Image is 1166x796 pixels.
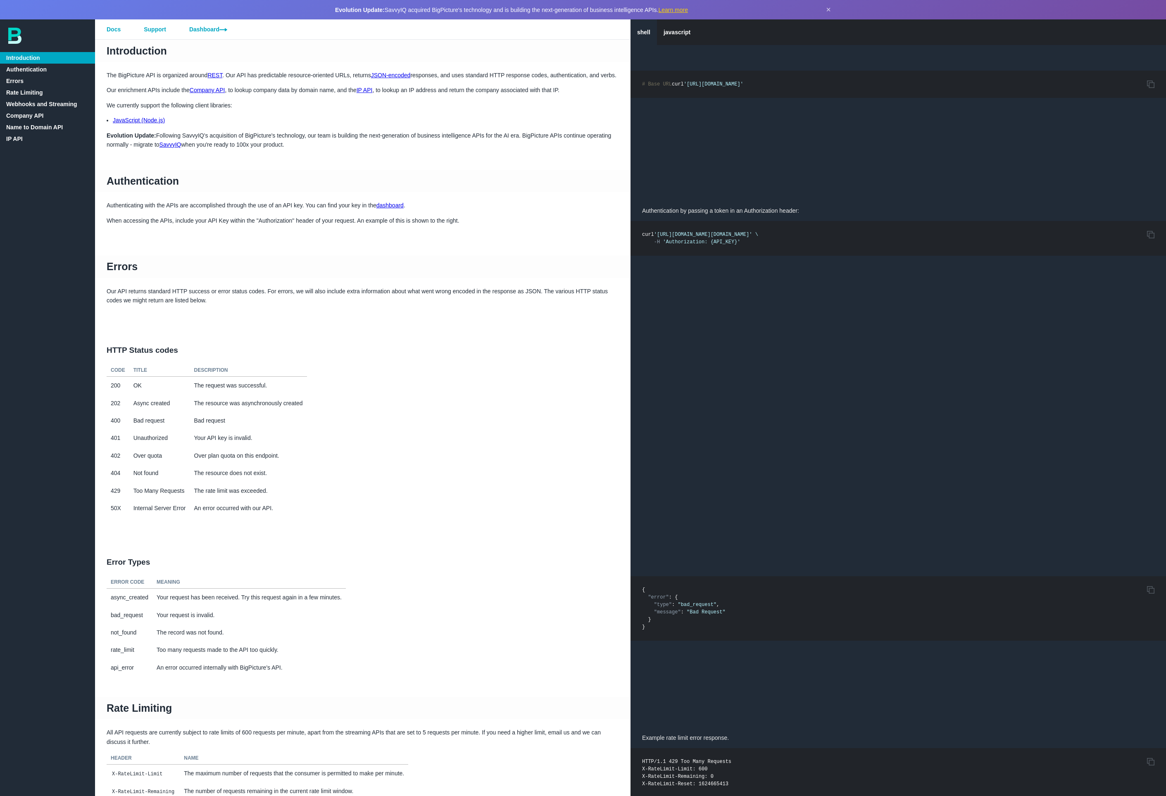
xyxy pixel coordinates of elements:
[132,19,178,39] a: Support
[190,364,307,377] th: Description
[642,587,645,593] span: {
[107,624,152,641] td: not_found
[95,131,631,150] p: Following SavvyIQ's acquisition of BigPicture's technology, our team is building the next-generat...
[654,239,660,245] span: -H
[111,770,164,778] code: X-RateLimit-Limit
[152,576,346,589] th: Meaning
[95,101,631,110] p: We currently support the following client libraries:
[190,482,307,499] td: The rate limit was exceeded.
[654,232,752,238] span: '[URL][DOMAIN_NAME][DOMAIN_NAME]'
[129,429,190,447] td: Unauthorized
[95,216,631,225] p: When accessing the APIs, include your API Key within the "Authorization" header of your request. ...
[642,759,731,787] code: HTTP/1.1 429 Too Many Requests X-RateLimit-Limit: 600 X-RateLimit-Remaining: 0 X-RateLimit-Reset:...
[129,377,190,394] td: OK
[687,609,726,615] span: "Bad Request"
[129,499,190,517] td: Internal Server Error
[8,28,21,44] img: bp-logo-B-teal.svg
[152,659,346,676] td: An error occurred internally with BigPicture's API.
[684,81,743,87] span: '[URL][DOMAIN_NAME]'
[107,576,152,589] th: Error Code
[95,697,631,719] h1: Rate Limiting
[107,447,129,464] td: 402
[755,232,758,238] span: \
[190,429,307,447] td: Your API key is invalid.
[107,132,156,139] strong: Evolution Update:
[129,464,190,482] td: Not found
[95,337,631,365] h2: HTTP Status codes
[190,464,307,482] td: The resource does not exist.
[631,728,1166,748] p: Example rate limit error response.
[678,602,716,608] span: "bad_request"
[129,482,190,499] td: Too Many Requests
[642,81,672,87] span: # Base URL
[357,87,373,93] a: IP API
[648,594,669,600] span: "error"
[669,594,672,600] span: :
[642,624,645,630] span: }
[642,81,743,87] code: curl
[190,447,307,464] td: Over plan quota on this endpoint.
[190,377,307,394] td: The request was successful.
[107,752,180,765] th: Header
[642,232,758,245] code: curl
[107,412,129,429] td: 400
[107,377,129,394] td: 200
[95,548,631,576] h2: Error Types
[826,5,831,14] button: Dismiss announcement
[107,464,129,482] td: 404
[159,141,181,148] a: SavvyIQ
[129,412,190,429] td: Bad request
[190,412,307,429] td: Bad request
[180,765,408,782] td: The maximum number of requests that the consumer is permitted to make per minute.
[654,602,672,608] span: "type"
[178,19,239,39] a: Dashboard
[129,447,190,464] td: Over quota
[95,86,631,95] p: Our enrichment APIs include the , to lookup company data by domain name, and the , to lookup an I...
[335,7,688,13] span: SavvyIQ acquired BigPicture's technology and is building the next-generation of business intellig...
[180,752,408,765] th: Name
[657,19,697,45] a: javascript
[129,364,190,377] th: Title
[152,641,346,658] td: Too many requests made to the API too quickly.
[207,72,222,78] a: REST
[107,641,152,658] td: rate_limit
[716,602,719,608] span: ,
[335,7,385,13] strong: Evolution Update:
[107,482,129,499] td: 429
[152,606,346,624] td: Your request is invalid.
[95,201,631,210] p: Authenticating with the APIs are accomplished through the use of an API key. You can find your ke...
[658,7,688,13] a: Learn more
[95,256,631,278] h1: Errors
[95,170,631,192] h1: Authentication
[663,239,740,245] span: 'Authorization: {API_KEY}'
[111,788,176,796] code: X-RateLimit-Remaining
[648,617,651,623] span: }
[371,72,411,78] a: JSON-encoded
[152,589,346,606] td: Your request has been received. Try this request again in a few minutes.
[107,499,129,517] td: 50X
[95,71,631,80] p: The BigPicture API is organized around . Our API has predictable resource-oriented URLs, returns ...
[675,594,678,600] span: {
[654,609,681,615] span: "message"
[95,40,631,62] h1: Introduction
[113,117,165,124] a: JavaScript (Node.js)
[190,499,307,517] td: An error occurred with our API.
[107,364,129,377] th: Code
[95,19,132,39] a: Docs
[672,602,675,608] span: :
[631,201,1166,221] p: Authentication by passing a token in an Authorization header:
[107,394,129,412] td: 202
[152,624,346,641] td: The record was not found.
[107,659,152,676] td: api_error
[190,394,307,412] td: The resource was asynchronously created
[95,287,631,305] p: Our API returns standard HTTP success or error status codes. For errors, we will also include ext...
[107,589,152,606] td: async_created
[95,728,631,746] p: All API requests are currently subject to rate limits of 600 requests per minute, apart from the ...
[107,429,129,447] td: 401
[376,202,404,209] a: dashboard
[190,87,225,93] a: Company API
[681,609,684,615] span: :
[107,606,152,624] td: bad_request
[129,394,190,412] td: Async created
[631,19,657,45] a: shell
